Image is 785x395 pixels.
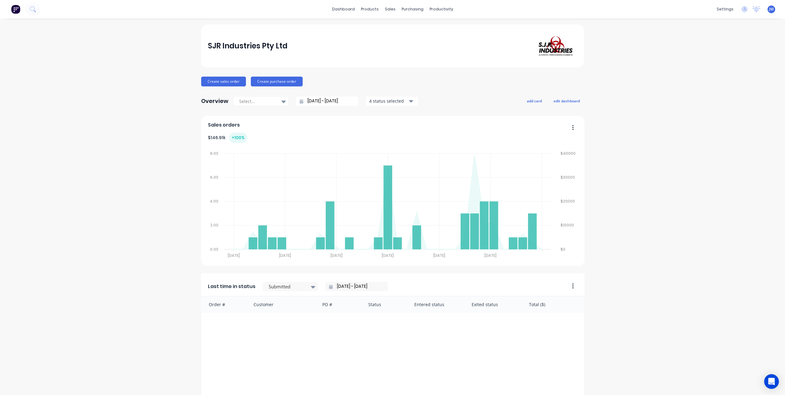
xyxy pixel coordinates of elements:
[561,151,576,156] tspan: $40000
[769,6,774,12] span: JM
[208,40,288,52] div: SJR Industries Pty Ltd
[399,5,427,14] div: purchasing
[408,296,465,313] div: Entered status
[714,5,737,14] div: settings
[366,97,418,106] button: 4 status selected
[201,77,246,86] button: Create sales order
[362,296,408,313] div: Status
[561,223,575,228] tspan: $10000
[427,5,456,14] div: productivity
[201,95,228,107] div: Overview
[208,121,240,129] span: Sales orders
[210,151,218,156] tspan: 8.00
[210,223,218,228] tspan: 2.00
[279,253,291,258] tspan: [DATE]
[229,133,247,143] div: + 100 %
[331,253,343,258] tspan: [DATE]
[561,247,566,252] tspan: $0
[316,296,362,313] div: PO #
[201,296,247,313] div: Order #
[764,374,779,389] div: Open Intercom Messenger
[329,5,358,14] a: dashboard
[251,77,303,86] button: Create purchase order
[434,253,446,258] tspan: [DATE]
[247,296,316,313] div: Customer
[358,5,382,14] div: products
[210,247,218,252] tspan: 0.00
[369,98,408,104] div: 4 status selected
[333,282,385,291] input: Filter by date
[465,296,523,313] div: Exited status
[382,5,399,14] div: sales
[382,253,394,258] tspan: [DATE]
[561,199,576,204] tspan: $20000
[210,199,218,204] tspan: 4.00
[523,296,584,313] div: Total ($)
[549,97,584,105] button: edit dashboard
[561,175,576,180] tspan: $30000
[208,283,255,290] span: Last time in status
[210,175,218,180] tspan: 6.00
[523,97,546,105] button: add card
[11,5,20,14] img: Factory
[534,33,577,59] img: SJR Industries Pty Ltd
[208,133,247,143] div: $ 146.91k
[228,253,239,258] tspan: [DATE]
[485,253,497,258] tspan: [DATE]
